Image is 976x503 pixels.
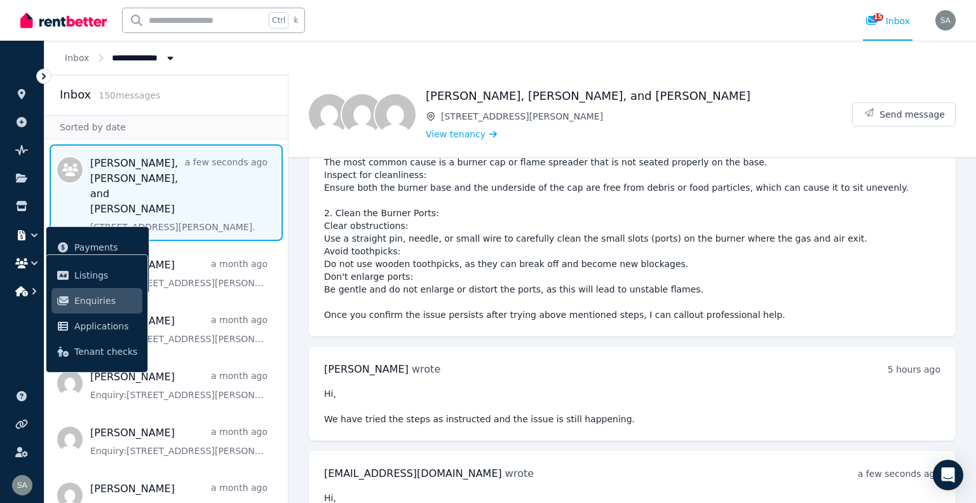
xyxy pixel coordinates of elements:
nav: Breadcrumb [44,41,197,74]
pre: Hi, We have tried the steps as instructed and the issue is still happening. [324,387,940,425]
img: savim83@gmail.com [935,10,956,31]
a: Applications [51,314,142,339]
a: View tenancy [426,128,497,141]
img: Ashleigh O'Lynn [309,94,349,135]
h1: [PERSON_NAME], [PERSON_NAME], and [PERSON_NAME] [426,87,852,105]
a: [PERSON_NAME]a month agoEnquiry:[STREET_ADDRESS][PERSON_NAME]. [90,425,268,457]
img: Hayley Devent [342,94,383,135]
img: RentBetter [20,11,107,30]
span: View tenancy [426,128,485,141]
img: Michael O'Lynn [375,94,416,135]
a: Payments [51,235,144,260]
span: [STREET_ADDRESS][PERSON_NAME] [441,110,852,123]
time: 5 hours ago [888,364,940,375]
span: wrote [412,363,440,375]
a: [PERSON_NAME]a month agoEnquiry:[STREET_ADDRESS][PERSON_NAME]. [90,369,268,401]
a: Inbox [65,53,89,63]
span: [EMAIL_ADDRESS][DOMAIN_NAME] [324,467,502,479]
span: Applications [74,319,137,334]
h2: Inbox [60,86,91,104]
span: k [294,15,298,25]
a: [PERSON_NAME]a month agoEnquiry:[STREET_ADDRESS][PERSON_NAME]. [90,258,268,289]
a: [PERSON_NAME], [PERSON_NAME], and [PERSON_NAME]a few seconds ago[STREET_ADDRESS][PERSON_NAME]. [90,156,268,233]
div: Open Intercom Messenger [933,460,963,490]
div: Sorted by date [44,115,288,139]
button: Send message [853,103,955,126]
a: Listings [51,263,142,288]
span: Send message [879,108,945,121]
span: Listings [74,268,137,283]
pre: Hi [PERSON_NAME], Thanks for providing the requested details. Would you be able to try the below ... [324,105,940,321]
span: Tenant checks [74,344,137,359]
a: Enquiries [51,288,142,314]
span: 150 message s [98,90,160,100]
a: [PERSON_NAME]a month agoEnquiry:[STREET_ADDRESS][PERSON_NAME]. [90,314,268,345]
span: Ctrl [269,12,288,29]
div: Inbox [865,15,910,27]
a: Tenant checks [51,339,142,364]
span: 15 [873,13,883,21]
span: Payments [74,240,139,255]
time: a few seconds ago [858,469,940,479]
span: wrote [505,467,534,479]
span: Enquiries [74,293,137,308]
span: [PERSON_NAME] [324,363,409,375]
img: savim83@gmail.com [12,475,32,495]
